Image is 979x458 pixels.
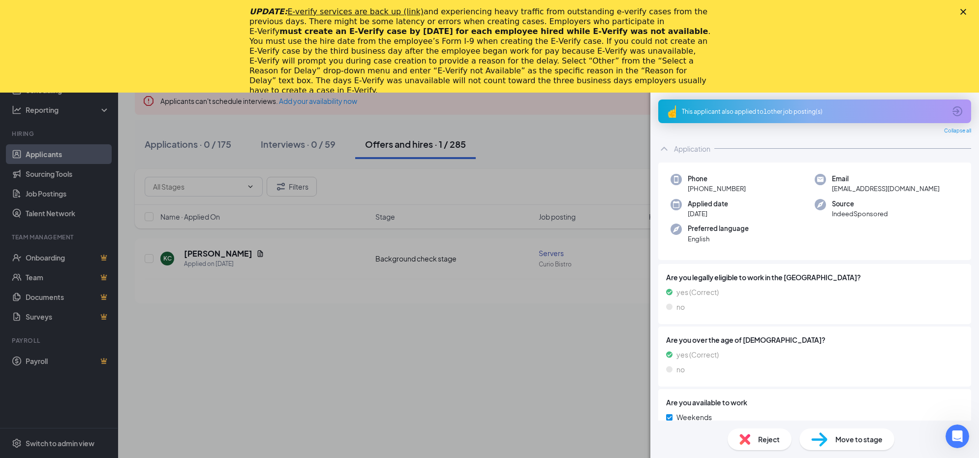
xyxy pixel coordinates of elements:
[666,397,747,408] span: Are you available to work
[249,7,714,96] div: and experiencing heavy traffic from outstanding e-verify cases from the previous days. There migh...
[951,105,963,117] svg: ArrowCircle
[658,143,670,155] svg: ChevronUp
[835,434,883,445] span: Move to stage
[688,184,746,194] span: [PHONE_NUMBER]
[688,234,749,244] span: English
[676,412,712,423] span: Weekends
[666,334,963,345] span: Are you over the age of [DEMOGRAPHIC_DATA]?
[832,174,940,184] span: Email
[682,107,946,116] div: This applicant also applied to 1 other job posting(s)
[688,224,749,233] span: Preferred language
[666,272,963,283] span: Are you legally eligible to work in the [GEOGRAPHIC_DATA]?
[758,434,780,445] span: Reject
[676,301,685,312] span: no
[960,9,970,15] div: Close
[674,144,710,154] div: Application
[832,184,940,194] span: [EMAIL_ADDRESS][DOMAIN_NAME]
[287,7,424,16] a: E-verify services are back up (link)
[249,7,424,16] i: UPDATE:
[676,349,719,360] span: yes (Correct)
[944,127,971,135] span: Collapse all
[688,209,728,219] span: [DATE]
[279,27,708,36] b: must create an E‑Verify case by [DATE] for each employee hired while E‑Verify was not available
[946,425,969,448] iframe: Intercom live chat
[832,199,888,209] span: Source
[832,209,888,219] span: IndeedSponsored
[688,199,728,209] span: Applied date
[676,364,685,375] span: no
[676,287,719,297] span: yes (Correct)
[688,174,746,184] span: Phone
